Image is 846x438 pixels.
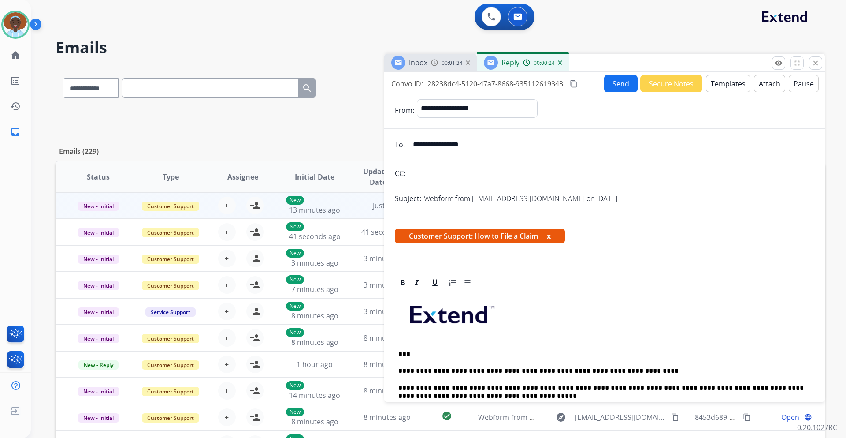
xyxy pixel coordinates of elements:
[364,333,411,343] span: 8 minutes ago
[804,413,812,421] mat-icon: language
[302,83,312,94] mat-icon: search
[218,382,236,400] button: +
[396,276,409,289] div: Bold
[218,250,236,267] button: +
[142,255,199,264] span: Customer Support
[358,166,398,187] span: Updated Date
[225,227,229,237] span: +
[395,193,421,204] p: Subject:
[250,253,260,264] mat-icon: person_add
[364,412,411,422] span: 8 minutes ago
[604,75,638,92] button: Send
[428,276,442,289] div: Underline
[250,200,260,211] mat-icon: person_add
[78,228,119,237] span: New - Initial
[781,412,799,423] span: Open
[556,412,566,423] mat-icon: explore
[218,197,236,214] button: +
[297,359,333,369] span: 1 hour ago
[695,412,829,422] span: 8453d689-de10-421d-8c07-78c8ccd03f66
[361,227,413,237] span: 41 seconds ago
[789,75,819,92] button: Pause
[534,60,555,67] span: 00:00:24
[442,60,463,67] span: 00:01:34
[218,356,236,373] button: +
[812,59,820,67] mat-icon: close
[575,412,666,423] span: [EMAIL_ADDRESS][DOMAIN_NAME]
[218,276,236,294] button: +
[3,12,28,37] img: avatar
[295,172,334,182] span: Initial Date
[218,303,236,320] button: +
[10,101,21,112] mat-icon: history
[225,412,229,423] span: +
[56,39,825,56] h2: Emails
[78,334,119,343] span: New - Initial
[289,390,340,400] span: 14 minutes ago
[395,168,405,179] p: CC:
[289,205,340,215] span: 13 minutes ago
[395,139,405,150] p: To:
[218,408,236,426] button: +
[395,229,565,243] span: Customer Support: How to File a Claim
[547,231,551,241] button: x
[364,254,411,263] span: 3 minutes ago
[225,306,229,317] span: +
[10,75,21,86] mat-icon: list_alt
[286,222,304,231] p: New
[250,359,260,370] mat-icon: person_add
[225,253,229,264] span: +
[218,329,236,347] button: +
[78,413,119,423] span: New - Initial
[754,75,785,92] button: Attach
[364,280,411,290] span: 3 minutes ago
[78,255,119,264] span: New - Initial
[570,80,578,88] mat-icon: content_copy
[460,276,474,289] div: Bullet List
[364,307,411,316] span: 3 minutes ago
[250,280,260,290] mat-icon: person_add
[640,75,702,92] button: Secure Notes
[78,360,119,370] span: New - Reply
[142,202,199,211] span: Customer Support
[142,334,199,343] span: Customer Support
[478,412,678,422] span: Webform from [EMAIL_ADDRESS][DOMAIN_NAME] on [DATE]
[364,386,411,396] span: 8 minutes ago
[391,79,423,89] p: Convo ID:
[424,193,617,204] p: Webform from [EMAIL_ADDRESS][DOMAIN_NAME] on [DATE]
[286,302,304,311] p: New
[250,412,260,423] mat-icon: person_add
[250,306,260,317] mat-icon: person_add
[289,232,341,241] span: 41 seconds ago
[286,328,304,337] p: New
[291,285,338,294] span: 7 minutes ago
[706,75,750,92] button: Templates
[410,276,423,289] div: Italic
[286,196,304,205] p: New
[87,172,110,182] span: Status
[364,359,411,369] span: 8 minutes ago
[218,223,236,241] button: +
[442,411,452,421] mat-icon: check_circle
[142,413,199,423] span: Customer Support
[743,413,751,421] mat-icon: content_copy
[225,333,229,343] span: +
[409,58,427,67] span: Inbox
[291,258,338,268] span: 3 minutes ago
[286,381,304,390] p: New
[427,79,563,89] span: 28238dc4-5120-47a7-8668-935112619343
[78,387,119,396] span: New - Initial
[225,359,229,370] span: +
[163,172,179,182] span: Type
[250,333,260,343] mat-icon: person_add
[78,281,119,290] span: New - Initial
[250,227,260,237] mat-icon: person_add
[395,105,414,116] p: From:
[671,413,679,421] mat-icon: content_copy
[142,281,199,290] span: Customer Support
[775,59,783,67] mat-icon: remove_red_eye
[225,386,229,396] span: +
[225,200,229,211] span: +
[373,201,401,210] span: Just now
[142,228,199,237] span: Customer Support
